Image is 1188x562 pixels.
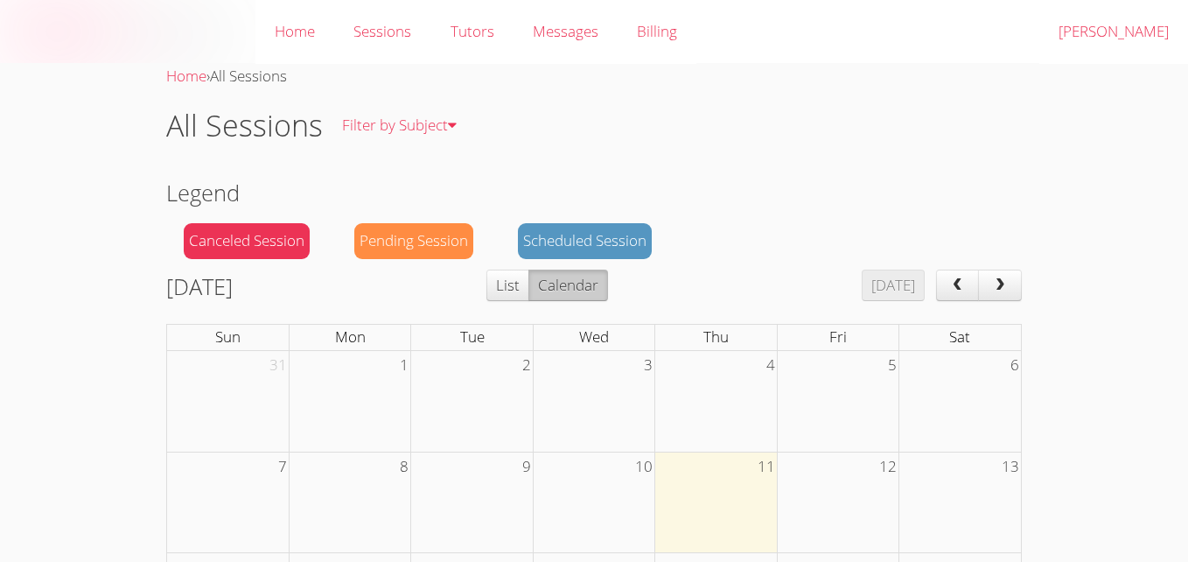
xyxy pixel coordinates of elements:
span: Tue [460,327,485,347]
h2: [DATE] [166,270,233,303]
span: 4 [765,351,777,380]
div: Scheduled Session [518,223,652,259]
button: [DATE] [862,270,925,301]
span: 7 [276,453,289,481]
span: 10 [633,453,654,481]
a: Filter by Subject [323,94,476,158]
span: 31 [268,351,289,380]
a: Home [166,66,206,86]
button: List [486,270,529,301]
span: 8 [398,453,410,481]
h1: All Sessions [166,103,323,148]
span: Messages [533,21,598,41]
button: prev [936,270,980,301]
span: 13 [1000,453,1021,481]
span: 5 [886,351,898,380]
img: airtutors_banner-c4298cdbf04f3fff15de1276eac7730deb9818008684d7c2e4769d2f7ddbe033.png [15,9,241,53]
span: 6 [1009,351,1021,380]
span: 2 [521,351,533,380]
span: Thu [703,327,729,347]
h2: Legend [166,176,1022,209]
span: 9 [521,453,533,481]
span: 11 [756,453,777,481]
span: All Sessions [210,66,287,86]
span: Wed [579,327,609,347]
span: Fri [829,327,847,347]
span: 12 [877,453,898,481]
button: Calendar [528,270,608,301]
div: Pending Session [354,223,473,259]
span: Mon [335,327,366,347]
span: 1 [398,351,410,380]
button: next [978,270,1022,301]
span: Sun [215,327,241,347]
div: › [166,64,1022,89]
div: Canceled Session [184,223,310,259]
span: 3 [642,351,654,380]
span: Sat [949,327,970,347]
